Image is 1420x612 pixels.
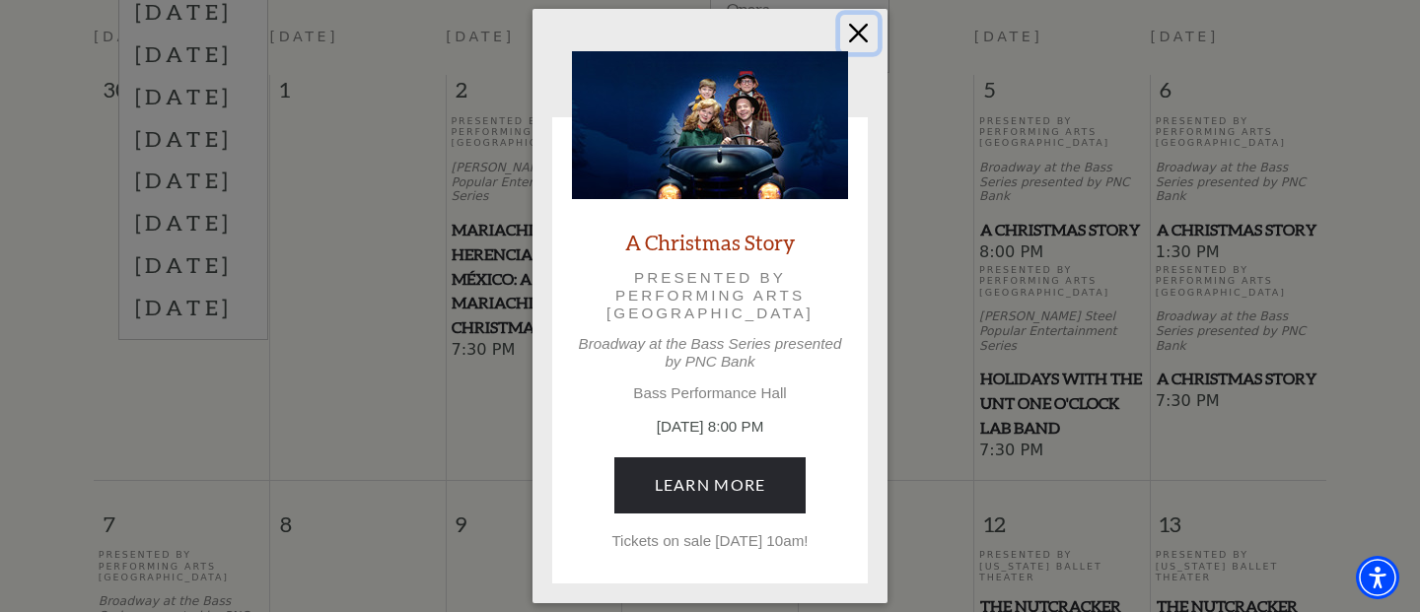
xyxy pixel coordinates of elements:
img: A Christmas Story [572,51,848,199]
p: Presented by Performing Arts [GEOGRAPHIC_DATA] [600,269,820,323]
p: Tickets on sale [DATE] 10am! [572,532,848,550]
p: Broadway at the Bass Series presented by PNC Bank [572,335,848,371]
p: [DATE] 8:00 PM [572,416,848,439]
a: December 5, 8:00 PM Learn More Tickets on sale Friday, June 27 at 10am [614,457,807,512]
div: Accessibility Menu [1356,556,1399,599]
p: Bass Performance Hall [572,384,848,402]
button: Close [840,15,878,52]
a: A Christmas Story [625,229,795,255]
